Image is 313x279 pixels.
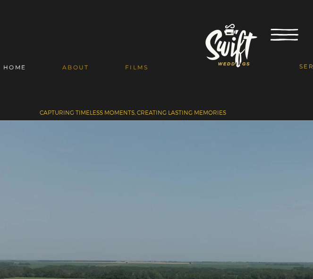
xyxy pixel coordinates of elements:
span: ABOUT [62,64,89,71]
a: FILMS [107,59,166,76]
a: ABOUT [44,59,107,76]
span: HOME [3,64,26,71]
span: FILMS [125,64,148,71]
img: Wedding Videographer near me [195,16,267,76]
span: CAPTURING TIMELESS MOMENTS, CREATING LASTING MEMORIES [40,109,226,116]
